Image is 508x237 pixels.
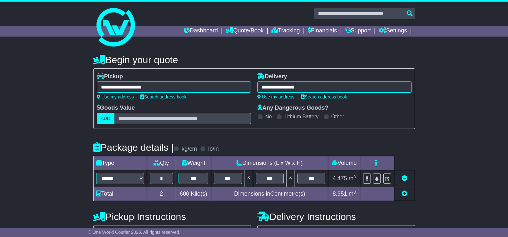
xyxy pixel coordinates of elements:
td: Total [93,187,147,201]
span: m [349,190,356,197]
label: kg/cm [181,146,197,153]
a: Dashboard [184,26,218,37]
a: Remove this item [402,175,407,182]
a: Settings [379,26,407,37]
a: Search address book [301,94,347,99]
h4: Begin your quote [93,55,415,65]
a: Use my address [97,94,134,99]
h4: Package details | [93,142,174,153]
sup: 3 [354,174,356,179]
label: Pickup [97,73,123,80]
h4: Delivery Instructions [257,211,415,222]
span: © One World Courier 2025. All rights reserved. [88,230,180,235]
sup: 3 [354,190,356,195]
td: Qty [147,156,176,170]
a: Support [345,26,371,37]
td: Dimensions in Centimetre(s) [211,187,328,201]
td: x [286,170,295,187]
a: Use my address [257,94,295,99]
h4: Pickup Instructions [93,211,251,222]
span: 4.475 [333,175,347,182]
a: Search address book [140,94,187,99]
label: Goods Value [97,105,135,112]
span: 600 [180,190,189,197]
a: Add new item [402,190,407,197]
td: x [245,170,253,187]
td: Type [93,156,147,170]
td: Dimensions (L x W x H) [211,156,328,170]
label: Any Dangerous Goods? [257,105,329,112]
td: Volume [328,156,360,170]
label: lb/in [208,146,219,153]
td: 2 [147,187,176,201]
a: Financials [308,26,337,37]
td: Kilo(s) [176,187,211,201]
span: 8.951 [333,190,347,197]
label: Other [331,114,344,120]
label: Delivery [257,73,287,80]
label: No [265,114,272,120]
a: Tracking [271,26,300,37]
a: Quote/Book [226,26,263,37]
label: AUD [97,113,115,124]
label: Lithium Battery [284,114,319,120]
td: Weight [176,156,211,170]
span: m [349,175,356,182]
